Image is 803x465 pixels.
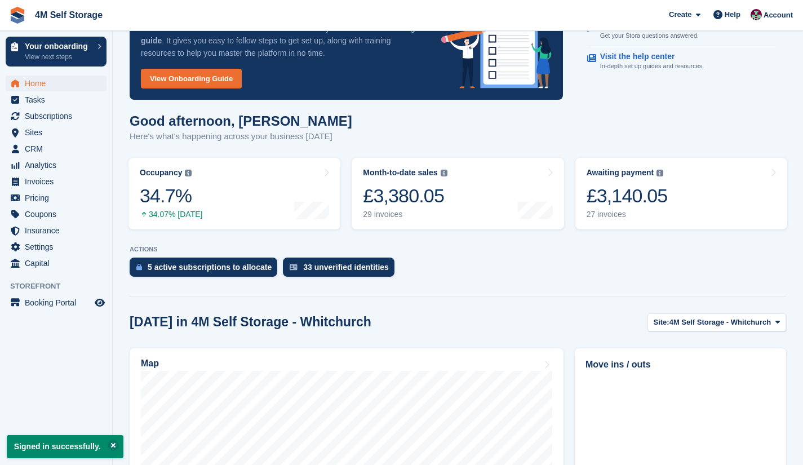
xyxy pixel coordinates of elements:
[140,210,202,219] div: 34.07% [DATE]
[148,263,272,272] div: 5 active subscriptions to allocate
[25,125,92,140] span: Sites
[669,9,691,20] span: Create
[654,317,669,328] span: Site:
[725,9,740,20] span: Help
[656,170,663,176] img: icon-info-grey-7440780725fd019a000dd9b08b2336e03edf1995a4989e88bcd33f0948082b44.svg
[363,210,447,219] div: 29 invoices
[6,223,107,238] a: menu
[6,141,107,157] a: menu
[140,184,202,207] div: 34.7%
[25,42,92,50] p: Your onboarding
[25,157,92,173] span: Analytics
[141,22,423,59] p: Welcome to Stora! Press the button below to access your . It gives you easy to follow steps to ge...
[575,158,787,229] a: Awaiting payment £3,140.05 27 invoices
[600,31,699,41] p: Get your Stora questions answered.
[283,258,400,282] a: 33 unverified identities
[6,157,107,173] a: menu
[130,315,371,330] h2: [DATE] in 4M Self Storage - Whitchurch
[6,295,107,311] a: menu
[6,92,107,108] a: menu
[6,37,107,67] a: Your onboarding View next steps
[128,158,340,229] a: Occupancy 34.7% 34.07% [DATE]
[25,92,92,108] span: Tasks
[6,206,107,222] a: menu
[93,296,107,309] a: Preview store
[6,190,107,206] a: menu
[141,69,242,88] a: View Onboarding Guide
[140,168,182,178] div: Occupancy
[25,76,92,91] span: Home
[600,52,695,61] p: Visit the help center
[30,6,107,24] a: 4M Self Storage
[441,4,552,88] img: onboarding-info-6c161a55d2c0e0a8cae90662b2fe09162a5109e8cc188191df67fb4f79e88e88.svg
[7,435,123,458] p: Signed in successfully.
[6,174,107,189] a: menu
[6,239,107,255] a: menu
[669,317,771,328] span: 4M Self Storage - Whitchurch
[587,184,668,207] div: £3,140.05
[363,168,437,178] div: Month-to-date sales
[25,190,92,206] span: Pricing
[6,255,107,271] a: menu
[185,170,192,176] img: icon-info-grey-7440780725fd019a000dd9b08b2336e03edf1995a4989e88bcd33f0948082b44.svg
[587,16,775,47] a: Chat to support Get your Stora questions answered.
[441,170,447,176] img: icon-info-grey-7440780725fd019a000dd9b08b2336e03edf1995a4989e88bcd33f0948082b44.svg
[25,206,92,222] span: Coupons
[587,168,654,178] div: Awaiting payment
[363,184,447,207] div: £3,380.05
[303,263,389,272] div: 33 unverified identities
[647,313,787,332] button: Site: 4M Self Storage - Whitchurch
[25,108,92,124] span: Subscriptions
[600,61,704,71] p: In-depth set up guides and resources.
[6,108,107,124] a: menu
[25,295,92,311] span: Booking Portal
[9,7,26,24] img: stora-icon-8386f47178a22dfd0bd8f6a31ec36ba5ce8667c1dd55bd0f319d3a0aa187defe.svg
[25,223,92,238] span: Insurance
[130,258,283,282] a: 5 active subscriptions to allocate
[10,281,112,292] span: Storefront
[130,246,786,253] p: ACTIONS
[25,141,92,157] span: CRM
[25,52,92,62] p: View next steps
[352,158,564,229] a: Month-to-date sales £3,380.05 29 invoices
[136,263,142,271] img: active_subscription_to_allocate_icon-d502201f5373d7db506a760aba3b589e785aa758c864c3986d89f69b8ff3...
[585,358,775,371] h2: Move ins / outs
[290,264,298,271] img: verify_identity-adf6edd0f0f0b5bbfe63781bf79b02c33cf7c696d77639b501bdc392416b5a36.svg
[130,130,352,143] p: Here's what's happening across your business [DATE]
[6,125,107,140] a: menu
[25,174,92,189] span: Invoices
[587,46,775,77] a: Visit the help center In-depth set up guides and resources.
[751,9,762,20] img: James Philipson
[25,255,92,271] span: Capital
[6,76,107,91] a: menu
[764,10,793,21] span: Account
[587,210,668,219] div: 27 invoices
[141,358,159,369] h2: Map
[130,113,352,129] h1: Good afternoon, [PERSON_NAME]
[25,239,92,255] span: Settings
